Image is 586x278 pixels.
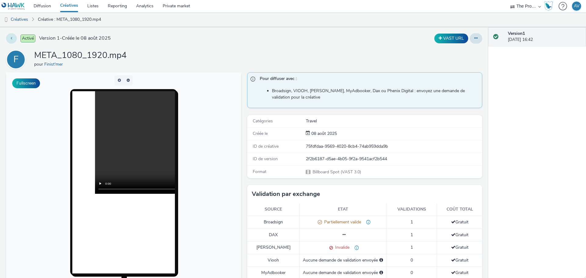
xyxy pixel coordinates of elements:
[253,131,268,136] span: Créée le
[434,34,468,43] button: VAST URL
[310,131,337,137] div: Création 08 août 2025, 16:42
[544,1,555,11] a: Hawk Academy
[333,244,349,250] span: Invalide
[411,257,413,263] span: 0
[247,241,300,254] td: [PERSON_NAME]
[411,219,413,225] span: 1
[411,232,413,238] span: 1
[361,219,371,226] div: il conviendrait d'ajouter au départ de quelle ville se fait la traversée merci
[451,232,468,238] span: Gratuit
[306,143,482,150] div: 75fdfdaa-9569-4020-8cb4-74ab959dda9b
[451,257,468,263] span: Gratuit
[379,257,383,263] div: Sélectionnez un deal ci-dessous et cliquez sur Envoyer pour envoyer une demande de validation à V...
[574,2,580,11] div: AV
[12,78,40,88] button: Fullscreen
[451,270,468,276] span: Gratuit
[306,118,482,124] div: Travel
[253,156,278,162] span: ID de version
[411,270,413,276] span: 0
[34,50,127,61] h1: META_1080_1920.mp4
[411,244,413,250] span: 1
[35,12,104,27] a: Créative : META_1080_1920.mp4
[39,35,111,42] span: Version 1 - Créée le 08 août 2025
[437,203,482,216] th: Coût total
[303,270,383,276] div: Aucune demande de validation envoyée
[303,257,383,263] div: Aucune demande de validation envoyée
[247,203,300,216] th: Source
[3,17,9,23] img: dooh
[386,203,437,216] th: Validations
[451,219,468,225] span: Gratuit
[34,61,44,67] span: pour
[2,2,25,10] img: undefined Logo
[44,61,65,67] a: Finist'mer
[508,31,525,36] strong: Version 1
[349,244,359,251] div: Not found on SSP side
[260,76,476,84] span: Pour diffuser avec :
[300,203,386,216] th: Etat
[433,34,470,43] div: Dupliquer la créative en un VAST URL
[253,118,273,124] span: Catégories
[253,143,279,149] span: ID de créative
[6,56,28,62] a: F
[312,169,361,175] span: Billboard Spot (VAST 3.0)
[253,169,266,175] span: Format
[13,51,19,68] div: F
[508,31,581,43] div: [DATE] 16:42
[247,254,300,266] td: Viooh
[306,156,482,162] div: 2f2b6187-d5ae-4b05-9f2a-9541acf2b544
[252,190,320,199] h3: Validation par exchange
[247,229,300,241] td: DAX
[451,244,468,250] span: Gratuit
[379,270,383,276] div: Sélectionnez un deal ci-dessous et cliquez sur Envoyer pour envoyer une demande de validation à M...
[544,1,553,11] img: Hawk Academy
[272,88,479,100] li: Broadsign, VIOOH, [PERSON_NAME], MyAdbooker, Dax ou Phenix Digital : envoyez une demande de valid...
[20,34,35,42] span: Activé
[322,219,361,225] span: Partiellement valide
[247,216,300,229] td: Broadsign
[310,131,337,136] span: 08 août 2025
